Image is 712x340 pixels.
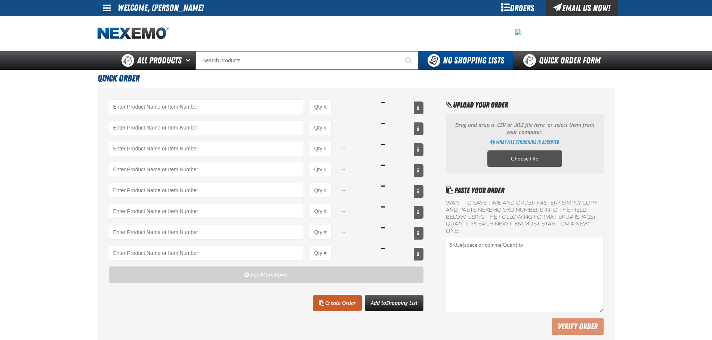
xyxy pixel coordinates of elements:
button: Start Searching [400,51,419,70]
span: All Products [137,54,182,67]
button: Add More Rows [109,266,424,283]
button: View All Prices [414,206,423,219]
span: Shopping List [386,299,417,306]
p: Drag and drop a .CSV or .XLS file here, or select them from your computer. [453,122,596,136]
button: View All Prices [414,227,423,240]
span: Add to [371,299,417,306]
input: Product Quantity [309,225,332,240]
a: Create Order [313,295,362,311]
: Product [109,204,303,219]
input: Product Quantity [309,204,332,219]
button: View All Prices [414,102,423,114]
img: 8bea3d79dea9a6967ba044f15c6516f9.jpeg [515,29,521,35]
h2: Paste Your Order [446,185,603,196]
input: Product [109,99,303,114]
span: Quick Order [98,73,139,84]
: Product [109,246,303,261]
: Product [109,162,303,177]
span: No Shopping Lists [443,55,504,66]
: Product [109,183,303,198]
a: Get Directions of how to import multiple products using an CSV, XLSX or ODS file. Opens a popup [490,139,559,146]
: Product [109,141,303,156]
h2: Upload Your Order [446,99,603,110]
button: View All Prices [414,122,423,135]
: Product [109,120,303,135]
input: Product Quantity [309,141,332,156]
label: Choose CSV, XLSX or ODS file to import multiple products. Opens a popup [487,150,562,167]
button: View All Prices [414,185,423,198]
input: Product Quantity [309,246,332,261]
button: View All Prices [414,164,423,177]
button: View All Prices [414,143,423,156]
button: Add toShopping List [365,295,423,311]
button: You do not have available Shopping Lists. Open to Create a New List [419,51,513,70]
span: Add More Rows [250,272,287,278]
img: Nexemo logo [98,27,169,40]
button: Open All Products pages [183,51,195,70]
a: Quick Order Form [513,51,614,70]
input: Product Quantity [309,162,332,177]
input: Product Quantity [309,120,332,135]
a: Home [98,27,169,40]
input: Search [195,51,419,70]
: Product [109,225,303,240]
button: View All Prices [414,248,423,261]
label: Want to save time and order faster? Simply copy and paste NEXEMO SKU numbers into the field below... [446,200,603,235]
input: Product Quantity [309,183,332,198]
input: Product Quantity [309,99,332,114]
